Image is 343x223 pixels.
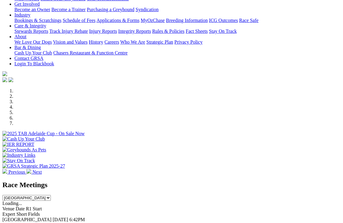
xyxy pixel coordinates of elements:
[89,39,103,45] a: History
[2,142,34,147] img: IER REPORT
[14,12,30,17] a: Industry
[2,217,51,222] span: [GEOGRAPHIC_DATA]
[26,169,31,174] img: chevron-right-pager-white.svg
[2,169,26,175] a: Previous
[2,131,85,136] img: 2025 TAB Adelaide Cup - On Sale Now
[14,2,40,7] a: Get Involved
[49,29,88,34] a: Track Injury Rebate
[2,181,341,189] h2: Race Meetings
[69,217,85,222] span: 6:42PM
[26,206,42,211] span: R1 Start
[14,39,341,45] div: About
[14,34,26,39] a: About
[14,18,61,23] a: Bookings & Scratchings
[146,39,173,45] a: Strategic Plan
[17,212,27,217] span: Short
[28,212,40,217] span: Fields
[2,212,15,217] span: Expert
[14,7,341,12] div: Get Involved
[8,169,25,175] span: Previous
[96,18,139,23] a: Applications & Forms
[2,169,7,174] img: chevron-left-pager-white.svg
[14,18,341,23] div: Industry
[53,50,127,55] a: Chasers Restaurant & Function Centre
[186,29,208,34] a: Fact Sheets
[152,29,185,34] a: Rules & Policies
[14,39,52,45] a: We Love Our Dogs
[2,71,7,76] img: logo-grsa-white.png
[14,50,52,55] a: Cash Up Your Club
[14,45,41,50] a: Bar & Dining
[166,18,208,23] a: Breeding Information
[120,39,145,45] a: Who We Are
[16,206,25,211] span: Date
[14,29,341,34] div: Care & Integrity
[104,39,119,45] a: Careers
[32,169,42,175] span: Next
[174,39,203,45] a: Privacy Policy
[2,147,46,153] img: Greyhounds As Pets
[14,56,43,61] a: Contact GRSA
[14,29,48,34] a: Stewards Reports
[63,18,95,23] a: Schedule of Fees
[239,18,258,23] a: Race Safe
[2,206,14,211] span: Venue
[2,77,7,82] img: facebook.svg
[209,29,237,34] a: Stay On Track
[141,18,165,23] a: MyOzChase
[118,29,151,34] a: Integrity Reports
[53,39,87,45] a: Vision and Values
[14,23,46,28] a: Care & Integrity
[14,7,50,12] a: Become an Owner
[136,7,158,12] a: Syndication
[8,77,13,82] img: twitter.svg
[209,18,238,23] a: ICG Outcomes
[51,7,86,12] a: Become a Trainer
[89,29,117,34] a: Injury Reports
[2,163,65,169] img: GRSA Strategic Plan 2025-27
[2,136,45,142] img: Cash Up Your Club
[53,217,68,222] span: [DATE]
[2,153,35,158] img: Industry Links
[87,7,134,12] a: Purchasing a Greyhound
[2,201,22,206] span: Loading...
[14,61,54,66] a: Login To Blackbook
[2,158,35,163] img: Stay On Track
[26,169,42,175] a: Next
[14,50,341,56] div: Bar & Dining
